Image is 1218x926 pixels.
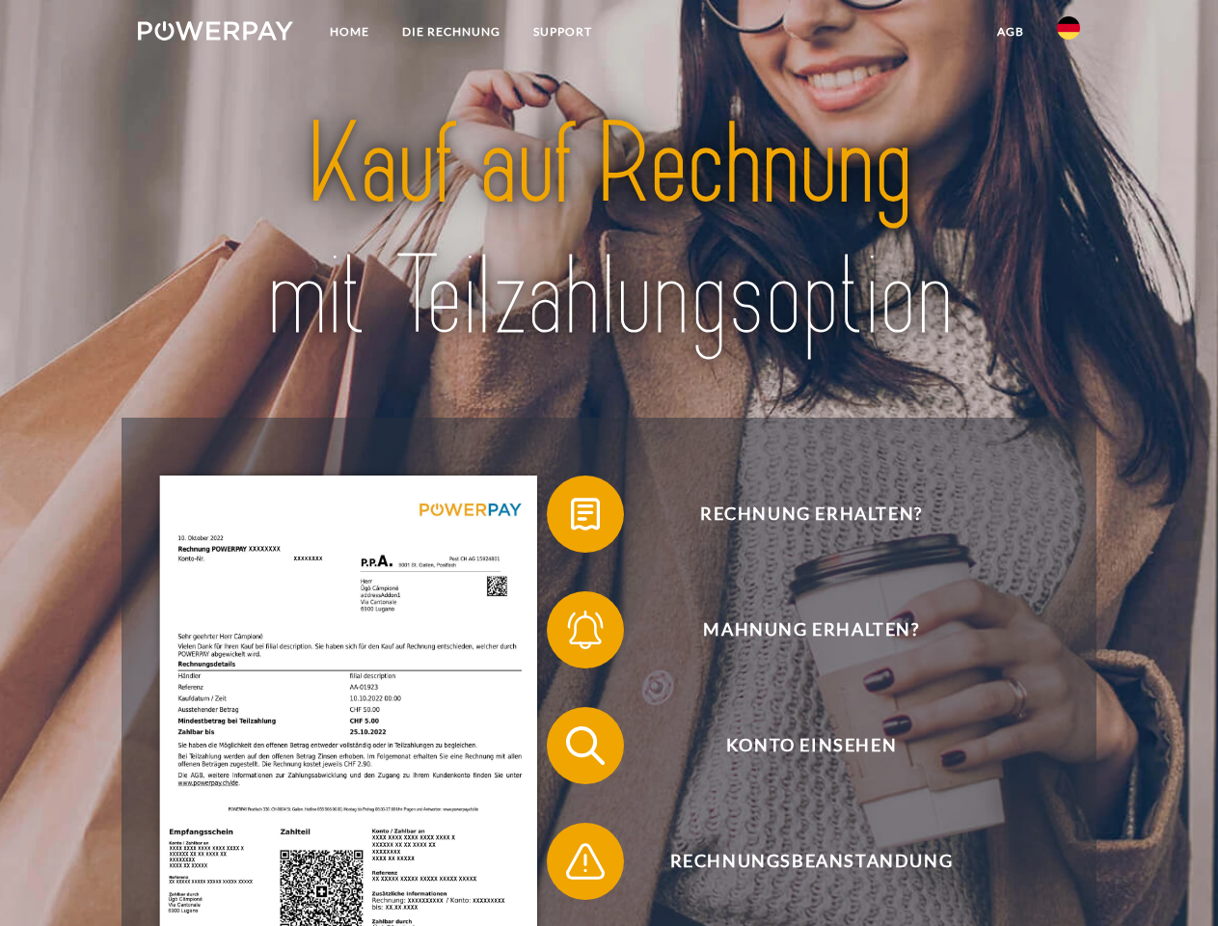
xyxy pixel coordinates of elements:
img: qb_bell.svg [561,606,609,654]
button: Rechnungsbeanstandung [547,823,1048,900]
a: DIE RECHNUNG [386,14,517,49]
span: Konto einsehen [575,707,1047,784]
span: Mahnung erhalten? [575,591,1047,668]
img: de [1057,16,1080,40]
span: Rechnungsbeanstandung [575,823,1047,900]
img: qb_warning.svg [561,837,609,885]
span: Rechnung erhalten? [575,476,1047,553]
img: logo-powerpay-white.svg [138,21,293,41]
button: Konto einsehen [547,707,1048,784]
button: Mahnung erhalten? [547,591,1048,668]
img: qb_search.svg [561,722,609,770]
img: title-powerpay_de.svg [184,93,1034,369]
button: Rechnung erhalten? [547,476,1048,553]
img: qb_bill.svg [561,490,609,538]
a: agb [981,14,1041,49]
a: Home [313,14,386,49]
a: SUPPORT [517,14,609,49]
